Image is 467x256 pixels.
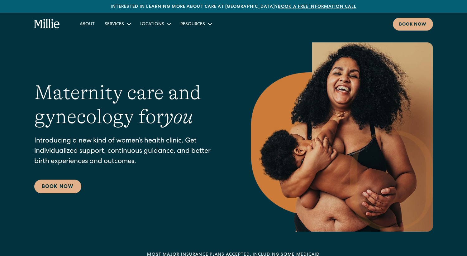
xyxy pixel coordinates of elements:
div: Services [100,19,135,29]
div: Locations [135,19,175,29]
div: Locations [140,21,164,28]
a: Book Now [34,180,81,193]
div: Services [105,21,124,28]
div: Book now [399,22,427,28]
h1: Maternity care and gynecology for [34,81,226,129]
a: home [34,19,60,29]
a: Book now [393,18,433,31]
div: Resources [180,21,205,28]
p: Introducing a new kind of women’s health clinic. Get individualized support, continuous guidance,... [34,136,226,167]
a: Book a free information call [278,5,356,9]
div: Resources [175,19,216,29]
img: Smiling mother with her baby in arms, celebrating body positivity and the nurturing bond of postp... [251,42,433,232]
a: About [75,19,100,29]
em: you [164,105,193,128]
